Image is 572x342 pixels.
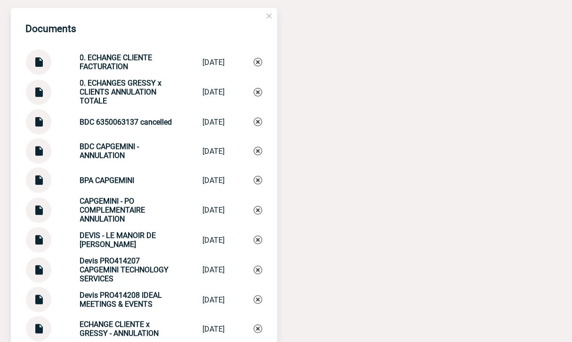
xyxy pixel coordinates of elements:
[203,87,225,96] div: [DATE]
[254,147,262,155] img: Supprimer
[254,325,262,333] img: Supprimer
[254,266,262,274] img: Supprimer
[80,176,135,185] strong: BPA CAPGEMINI
[80,79,162,105] strong: 0. ECHANGES GRESSY x CLIENTS ANNULATION TOTALE
[80,197,145,223] strong: CAPGEMINI - PO COMPLEMENTAIRE ANNULATION
[254,58,262,66] img: Supprimer
[203,58,225,67] div: [DATE]
[203,118,225,127] div: [DATE]
[80,256,169,283] strong: Devis PRO414207 CAPGEMINI TECHNOLOGY SERVICES
[80,291,162,309] strong: Devis PRO414208 IDEAL MEETINGS & EVENTS
[203,325,225,334] div: [DATE]
[80,231,156,249] strong: DEVIS - LE MANOIR DE [PERSON_NAME]
[254,236,262,244] img: Supprimer
[254,206,262,215] img: Supprimer
[26,23,77,34] h4: Documents
[203,176,225,185] div: [DATE]
[254,88,262,96] img: Supprimer
[203,236,225,245] div: [DATE]
[254,118,262,126] img: Supprimer
[80,142,139,160] strong: BDC CAPGEMINI - ANNULATION
[80,320,159,338] strong: ECHANGE CLIENTE x GRESSY - ANNULATION
[203,206,225,215] div: [DATE]
[254,176,262,184] img: Supprimer
[203,295,225,304] div: [DATE]
[80,118,172,127] strong: BDC 6350063137 cancelled
[203,265,225,274] div: [DATE]
[80,53,153,71] strong: 0. ECHANGE CLIENTE FACTURATION
[203,147,225,156] div: [DATE]
[254,295,262,304] img: Supprimer
[265,12,274,20] img: close.png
